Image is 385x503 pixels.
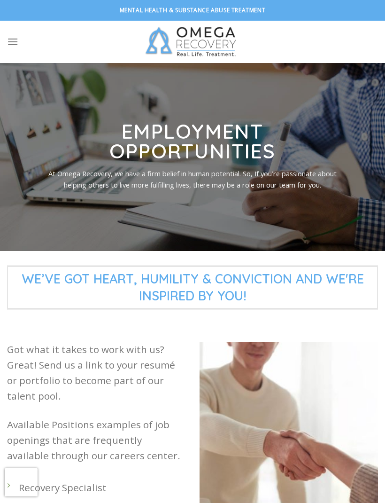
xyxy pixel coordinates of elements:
strong: Mental Health & Substance Abuse Treatment [120,6,266,14]
p: Available Positions examples of job openings that are frequently available through our careers ce... [7,417,185,464]
img: Omega Recovery [140,21,246,63]
span: We’ve Got Heart, Humility & Conviction and We're Inspired by You! [7,266,378,309]
p: Recovery Specialist [19,480,185,495]
p: Got what it takes to work with us? Great! Send us a link to your resumé or portfolio to become pa... [7,342,185,404]
p: At Omega Recovery, we have a firm belief in human potential. So, If you’re passionate about helpi... [38,168,346,190]
a: Menu [7,30,18,53]
strong: Employment opportunities [109,118,276,164]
